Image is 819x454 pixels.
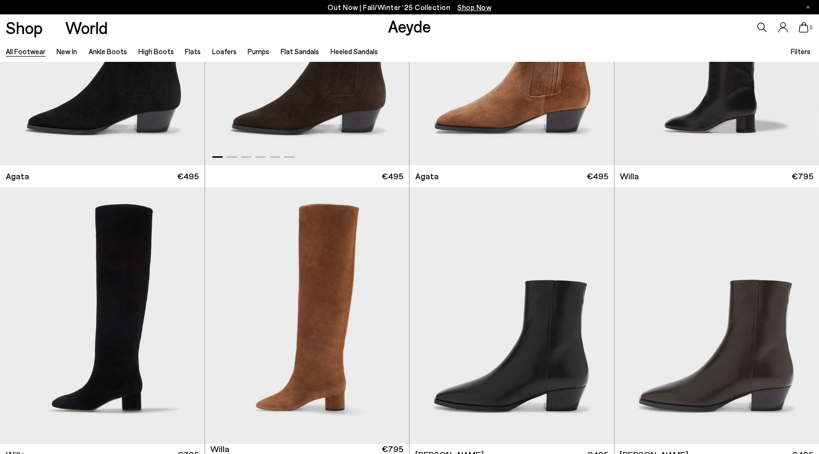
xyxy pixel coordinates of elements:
div: 1 / 6 [205,187,409,444]
a: Pumps [248,47,269,56]
a: All Footwear [6,47,45,56]
a: 0 [799,22,808,33]
span: Agata [6,170,29,182]
a: World [65,19,108,36]
span: €495 [382,170,403,182]
a: Ankle Boots [89,47,127,56]
a: Aeyde [388,16,431,36]
a: Next slide Previous slide [205,187,409,444]
span: €495 [177,170,199,182]
img: Willa Suede Knee-High Boots [205,187,409,444]
a: Flat Sandals [281,47,319,56]
span: Navigate to /collections/new-in [457,3,491,12]
span: Agata [415,170,439,182]
a: Flats [185,47,201,56]
img: Baba Pointed Cowboy Boots [409,187,614,444]
span: 0 [808,25,813,30]
a: New In [57,47,77,56]
a: €495 [205,165,409,187]
span: €795 [792,170,813,182]
p: Out Now | Fall/Winter ‘25 Collection [328,1,491,13]
a: High Boots [138,47,174,56]
a: Loafers [212,47,237,56]
a: Shop [6,19,43,36]
span: €495 [587,170,608,182]
a: Heeled Sandals [330,47,378,56]
a: Agata €495 [409,165,614,187]
span: Willa [620,170,639,182]
span: Filters [791,47,810,56]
